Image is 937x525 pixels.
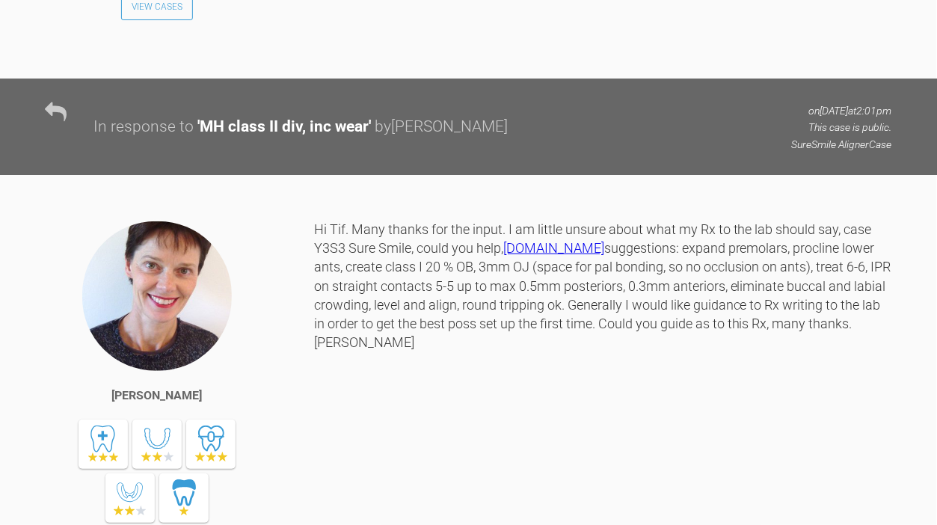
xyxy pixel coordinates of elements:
[112,386,203,405] div: [PERSON_NAME]
[792,136,892,153] p: SureSmile Aligner Case
[503,240,604,256] a: [DOMAIN_NAME]
[792,102,892,119] p: on [DATE] at 2:01pm
[81,220,233,372] img: Kirsten Andersen
[93,114,194,140] div: In response to
[197,114,371,140] div: ' MH class II div, inc wear '
[792,119,892,135] p: This case is public.
[375,114,508,140] div: by [PERSON_NAME]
